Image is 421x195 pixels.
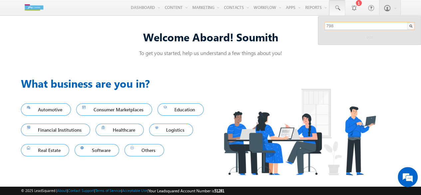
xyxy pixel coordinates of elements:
[27,125,85,134] span: Financial Institutions
[21,188,224,194] span: © 2025 LeadSquared | | | | |
[21,75,211,91] h3: What business are you in?
[82,105,146,114] span: Consumer Marketplaces
[148,188,224,193] span: Your Leadsquared Account Number is
[130,146,158,155] span: Others
[21,2,47,13] img: Custom Logo
[122,188,147,193] a: Acceptable Use
[102,125,138,134] span: Healthcare
[27,146,64,155] span: Real Estate
[95,188,121,193] a: Terms of Service
[27,105,65,114] span: Automotive
[57,188,67,193] a: About
[21,30,400,44] div: Welcome Aboard! Soumith
[163,105,198,114] span: Education
[211,75,388,188] img: Industry.png
[21,49,400,56] p: To get you started, help us understand a few things about you!
[81,146,113,155] span: Software
[68,188,94,193] a: Contact Support
[214,188,224,193] span: 51281
[155,125,187,134] span: Logistics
